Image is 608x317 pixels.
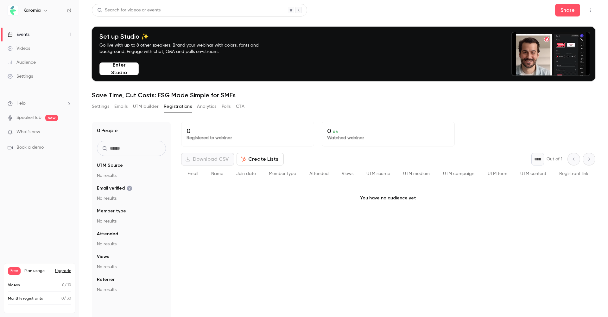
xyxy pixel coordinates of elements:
div: Events [8,31,29,38]
button: Share [555,4,580,16]
span: Member type [269,171,296,176]
div: Videos [8,45,30,52]
span: 0 % [333,130,339,134]
img: Karomia [8,5,18,16]
div: Audience [8,59,36,66]
span: UTM Source [97,162,123,169]
span: Referrer [97,276,115,283]
li: help-dropdown-opener [8,100,72,107]
h1: 0 People [97,127,118,134]
p: 0 [187,127,309,135]
p: Watched webinar [327,135,449,141]
span: Book a demo [16,144,44,151]
span: Views [342,171,353,176]
button: Emails [114,101,128,112]
iframe: Noticeable Trigger [64,129,72,135]
span: Attended [309,171,329,176]
button: Settings [92,101,109,112]
p: / 30 [61,296,71,301]
span: Join date [236,171,256,176]
h1: Save Time, Cut Costs: ESG Made Simple for SMEs [92,91,595,99]
section: facet-groups [97,162,166,293]
span: Name [211,171,223,176]
span: UTM source [366,171,390,176]
span: What's new [16,129,40,135]
button: CTA [236,101,244,112]
p: Videos [8,282,20,288]
button: Create Lists [237,153,284,165]
span: Registrant link [559,171,588,176]
span: Email [187,171,198,176]
p: No results [97,172,166,179]
span: Views [97,254,109,260]
p: 0 [327,127,449,135]
span: new [45,115,58,121]
span: UTM content [520,171,546,176]
a: SpeakerHub [16,114,41,121]
button: Enter Studio [99,62,139,75]
button: Polls [222,101,231,112]
button: Registrations [164,101,192,112]
p: / 10 [62,282,71,288]
p: Registered to webinar [187,135,309,141]
p: Out of 1 [547,156,562,162]
span: Email verified [97,185,132,191]
p: No results [97,241,166,247]
p: Go live with up to 8 other speakers. Brand your webinar with colors, fonts and background. Engage... [99,42,274,55]
button: Upgrade [55,268,71,274]
span: UTM campaign [443,171,474,176]
div: Settings [8,73,33,80]
div: People list [181,165,595,182]
button: UTM builder [133,101,159,112]
p: No results [97,218,166,224]
span: 0 [62,283,65,287]
p: Monthly registrants [8,296,43,301]
span: Free [8,267,21,275]
span: UTM medium [403,171,430,176]
span: Plan usage [24,268,51,274]
span: Attended [97,231,118,237]
h6: Karomia [23,7,41,14]
div: Search for videos or events [97,7,161,14]
span: UTM term [488,171,507,176]
p: No results [97,287,166,293]
span: 0 [61,297,64,301]
span: Member type [97,208,126,214]
h4: Set up Studio ✨ [99,33,274,40]
button: Analytics [197,101,217,112]
span: Help [16,100,26,107]
p: No results [97,264,166,270]
p: You have no audience yet [181,182,595,214]
p: No results [97,195,166,202]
